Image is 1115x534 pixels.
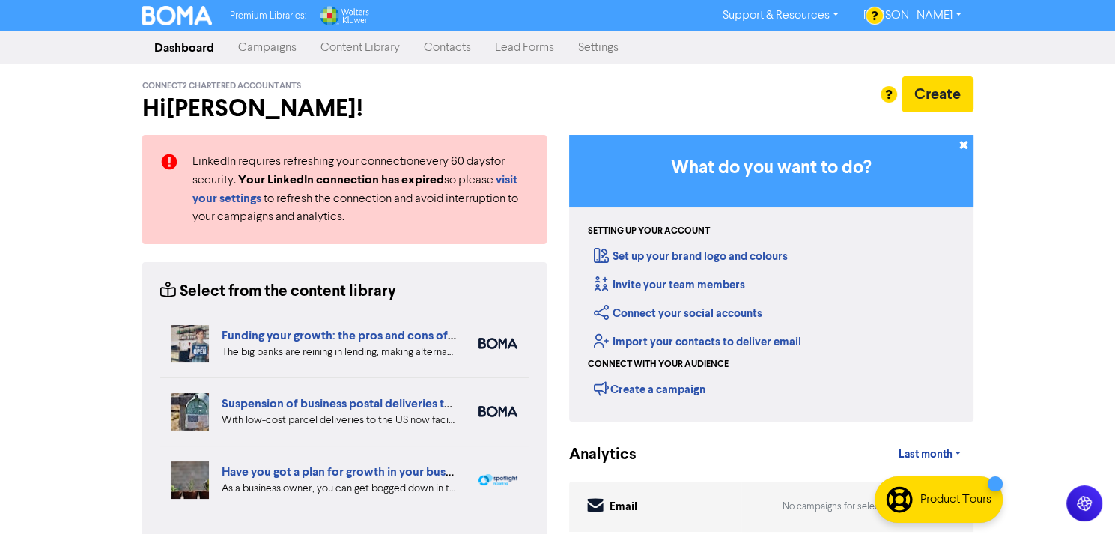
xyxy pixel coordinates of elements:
a: Support & Resources [711,4,851,28]
div: Setting up your account [588,225,710,238]
img: BOMA Logo [142,6,213,25]
a: Contacts [412,33,483,63]
div: Connect with your audience [588,358,729,371]
a: Funding your growth: the pros and cons of alternative lenders [222,328,550,343]
div: Getting Started in BOMA [569,135,973,422]
a: Dashboard [142,33,226,63]
div: With low-cost parcel deliveries to the US now facing tariffs, many international postal services ... [222,413,456,428]
div: The big banks are reining in lending, making alternative, non-bank lenders an attractive proposit... [222,345,456,360]
a: Campaigns [226,33,309,63]
img: spotlight [478,474,517,486]
div: No campaigns for selected dates [783,500,932,514]
span: Premium Libraries: [230,11,306,21]
button: Create [902,76,973,112]
div: As a business owner, you can get bogged down in the demands of day-to-day business. We can help b... [222,481,456,497]
img: Wolters Kluwer [318,6,369,25]
a: Content Library [309,33,412,63]
a: visit your settings [192,175,517,205]
a: Last month [886,440,973,470]
div: Create a campaign [594,377,705,400]
img: boma [478,406,517,417]
a: Settings [566,33,631,63]
a: Import your contacts to deliver email [594,335,801,349]
img: boma [478,338,517,349]
a: Connect your social accounts [594,306,762,321]
span: Connect2 Chartered Accountants [142,81,301,91]
a: [PERSON_NAME] [851,4,973,28]
h3: What do you want to do? [592,157,951,179]
a: Invite your team members [594,278,745,292]
strong: Your LinkedIn connection has expired [238,172,444,187]
span: Last month [898,448,952,461]
a: Suspension of business postal deliveries to the [GEOGRAPHIC_DATA]: what options do you have? [222,396,749,411]
h2: Hi [PERSON_NAME] ! [142,94,547,123]
div: Analytics [569,443,618,467]
a: Have you got a plan for growth in your business? [222,464,478,479]
a: Lead Forms [483,33,566,63]
a: Set up your brand logo and colours [594,249,788,264]
div: Email [610,499,637,516]
div: LinkedIn requires refreshing your connection every 60 days for security. so please to refresh the... [181,153,540,226]
div: Select from the content library [160,280,396,303]
iframe: Chat Widget [1040,462,1115,534]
